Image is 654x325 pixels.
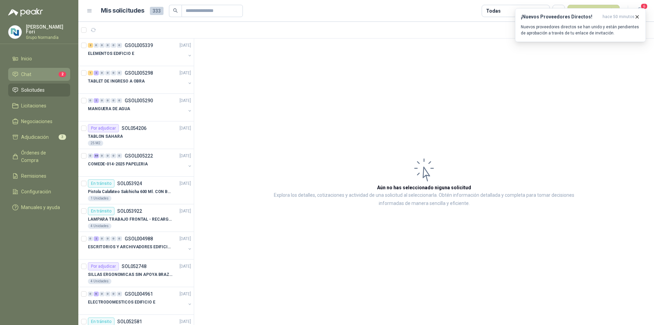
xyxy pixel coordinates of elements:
[9,26,21,39] img: Company Logo
[99,236,105,241] div: 0
[21,204,60,211] span: Manuales y ayuda
[88,50,134,57] p: ELEMENTOS EDIFICIO E
[180,153,191,159] p: [DATE]
[88,124,119,132] div: Por adjudicar
[125,236,153,241] p: GSOL004988
[88,152,192,174] a: 0 88 0 0 0 0 GSOL005222[DATE] COMEDE-014-2025 PAPELERIA
[21,55,32,62] span: Inicio
[21,86,45,94] span: Solicitudes
[640,3,648,10] span: 6
[111,71,116,75] div: 0
[88,98,93,103] div: 0
[8,8,43,16] img: Logo peakr
[88,244,173,250] p: ESCRITORIOS Y ARCHIVADORES EDIFICIO E
[117,292,122,296] div: 0
[21,118,52,125] span: Negociaciones
[99,43,105,48] div: 0
[180,70,191,76] p: [DATE]
[59,72,66,77] span: 2
[88,179,114,188] div: En tránsito
[88,299,155,306] p: ELECTRODOMESTICOS EDIFICIO E
[515,8,646,42] button: ¡Nuevos Proveedores Directos!hace 50 minutos Nuevos proveedores directos se han unido y están pen...
[99,98,105,103] div: 0
[26,35,70,40] p: Grupo Normandía
[603,14,635,20] span: hace 50 minutos
[105,43,110,48] div: 0
[21,188,51,195] span: Configuración
[21,102,46,109] span: Licitaciones
[125,43,153,48] p: GSOL005339
[117,209,142,213] p: SOL053922
[88,97,192,118] a: 0 2 0 0 0 0 GSOL005290[DATE] MANGUERA DE AGUA
[117,98,122,103] div: 0
[150,7,163,15] span: 333
[94,71,99,75] div: 2
[94,98,99,103] div: 2
[122,126,146,131] p: SOL054206
[262,191,586,208] p: Explora los detalles, cotizaciones y actividad de una solicitud al seleccionarla. Obtén informaci...
[105,236,110,241] div: 0
[111,43,116,48] div: 0
[88,133,123,140] p: TABLON SAHARA
[521,14,600,20] h3: ¡Nuevos Proveedores Directos!
[377,184,471,191] h3: Aún no has seleccionado niguna solicitud
[117,71,122,75] div: 0
[125,98,153,103] p: GSOL005290
[180,291,191,297] p: [DATE]
[111,236,116,241] div: 0
[78,121,194,149] a: Por adjudicarSOL054206[DATE] TABLON SAHARA25 M2
[26,25,70,34] p: [PERSON_NAME] Fori
[111,292,116,296] div: 0
[21,133,49,141] span: Adjudicación
[8,52,70,65] a: Inicio
[88,279,111,284] div: 4 Unidades
[88,69,192,91] a: 1 2 0 0 0 0 GSOL005298[DATE] TABLET DE INGRESO A OBRA
[88,235,192,256] a: 0 2 0 0 0 0 GSOL004988[DATE] ESCRITORIOS Y ARCHIVADORES EDIFICIO E
[180,125,191,132] p: [DATE]
[634,5,646,17] button: 6
[21,71,31,78] span: Chat
[111,98,116,103] div: 0
[88,189,173,195] p: Pistola Calafateo Salchicha 600 Ml. CON BOQUILLA
[180,208,191,215] p: [DATE]
[21,172,46,180] span: Remisiones
[88,106,130,112] p: MANGUERA DE AGUA
[21,149,64,164] span: Órdenes de Compra
[8,68,70,81] a: Chat2
[88,196,111,201] div: 1 Unidades
[180,180,191,187] p: [DATE]
[94,292,99,296] div: 6
[125,71,153,75] p: GSOL005298
[180,263,191,270] p: [DATE]
[180,319,191,325] p: [DATE]
[8,201,70,214] a: Manuales y ayuda
[88,161,148,167] p: COMEDE-014-2025 PAPELERIA
[88,41,192,63] a: 2 0 0 0 0 0 GSOL005339[DATE] ELEMENTOS EDIFICIO E
[88,290,192,312] a: 0 6 0 0 0 0 GSOL004961[DATE] ELECTRODOMESTICOS EDIFICIO E
[8,169,70,182] a: Remisiones
[117,43,122,48] div: 0
[88,223,111,229] div: 4 Unidades
[88,292,93,296] div: 0
[117,153,122,158] div: 0
[78,204,194,232] a: En tránsitoSOL053922[DATE] LAMPARA TRABAJO FRONTAL - RECARGABLE4 Unidades
[105,98,110,103] div: 0
[567,5,620,17] button: Nueva solicitud
[111,153,116,158] div: 0
[88,236,93,241] div: 0
[94,43,99,48] div: 0
[88,216,173,223] p: LAMPARA TRABAJO FRONTAL - RECARGABLE
[521,24,640,36] p: Nuevos proveedores directos se han unido y están pendientes de aprobación a través de tu enlace d...
[180,98,191,104] p: [DATE]
[117,181,142,186] p: SOL053924
[99,292,105,296] div: 0
[117,319,142,324] p: SOL052581
[8,185,70,198] a: Configuración
[8,131,70,144] a: Adjudicación3
[125,292,153,296] p: GSOL004961
[59,134,66,140] span: 3
[94,236,99,241] div: 2
[88,71,93,75] div: 1
[99,153,105,158] div: 0
[8,146,70,167] a: Órdenes de Compra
